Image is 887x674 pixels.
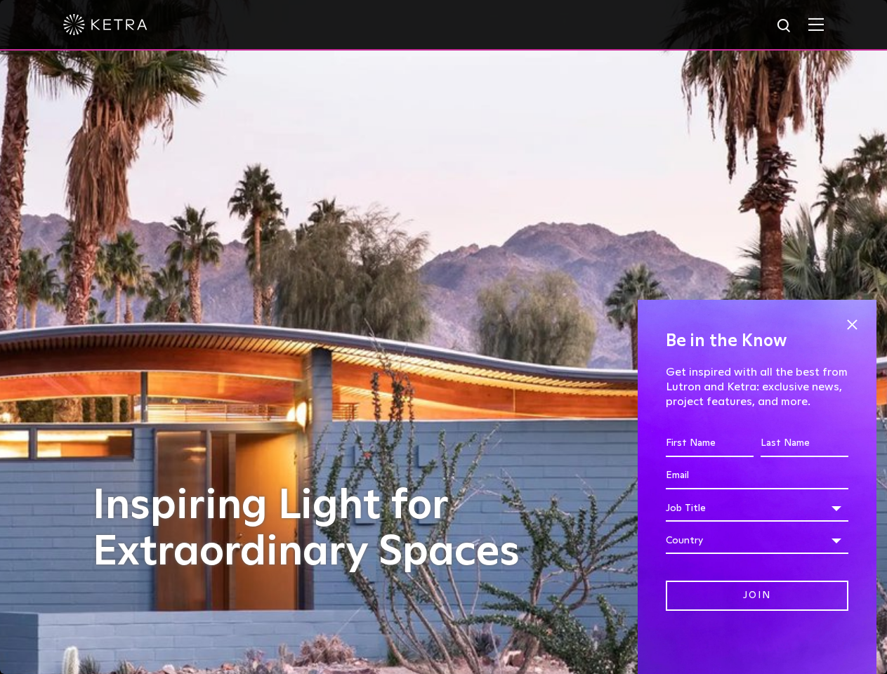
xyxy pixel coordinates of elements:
[776,18,794,35] img: search icon
[666,495,848,522] div: Job Title
[666,581,848,611] input: Join
[761,430,848,457] input: Last Name
[808,18,824,31] img: Hamburger%20Nav.svg
[63,14,147,35] img: ketra-logo-2019-white
[666,430,754,457] input: First Name
[666,463,848,489] input: Email
[93,483,549,576] h1: Inspiring Light for Extraordinary Spaces
[666,527,848,554] div: Country
[666,328,848,355] h4: Be in the Know
[666,365,848,409] p: Get inspired with all the best from Lutron and Ketra: exclusive news, project features, and more.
